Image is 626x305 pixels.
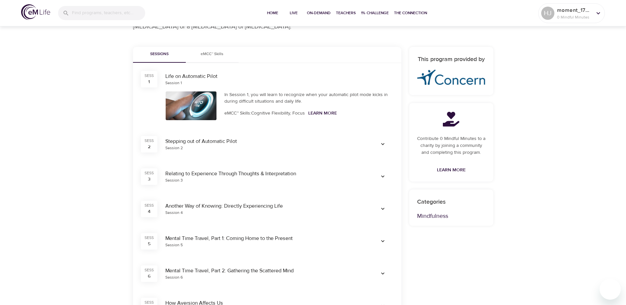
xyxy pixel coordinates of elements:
[165,242,183,248] div: Session 5
[148,176,150,183] div: 3
[190,51,235,58] span: eMCC™ Skills
[224,110,305,116] span: eMCC™ Skills: Cognitive Flexibility, Focus
[286,10,302,17] span: Live
[165,235,364,242] div: Mental Time Travel, Part 1: Coming Home to the Present
[137,51,182,58] span: Sessions
[148,144,150,150] div: 2
[224,91,393,105] div: In Session 1, you will learn to recognize when your automatic pilot mode kicks in during difficul...
[336,10,356,17] span: Teachers
[165,80,182,86] div: Session 1
[21,4,50,20] img: logo
[308,110,337,116] a: Learn More
[434,164,468,176] a: Learn More
[165,267,364,275] div: Mental Time Travel, Part 2: Gathering the Scattered Mind
[145,203,154,208] div: SESS
[165,210,183,216] div: Session 4
[165,73,393,80] div: Life on Automatic Pilot
[165,202,364,210] div: Another Way of Knowing: Directly Experiencing Life
[148,208,150,215] div: 4
[361,10,389,17] span: 1% Challenge
[165,138,364,145] div: Stepping out of Automatic Pilot
[145,138,154,144] div: SESS
[307,10,331,17] span: On-Demand
[148,273,150,280] div: 6
[72,6,145,20] input: Find programs, teachers, etc...
[437,166,466,174] span: Learn More
[165,178,183,183] div: Session 3
[265,10,280,17] span: Home
[165,275,183,280] div: Session 6
[145,235,154,241] div: SESS
[165,145,183,151] div: Session 2
[557,6,592,14] p: moment_1758823821
[394,10,427,17] span: The Connection
[148,241,150,247] div: 5
[417,55,485,64] h6: This program provided by
[557,14,592,20] p: 0 Mindful Minutes
[148,79,150,85] div: 1
[541,7,554,20] div: HJ
[417,70,485,85] img: concern-logo%20%281%29.png
[145,267,154,273] div: SESS
[600,279,621,300] iframe: Button to launch messaging window
[417,212,485,220] p: Mindfulness
[417,135,485,156] p: Contribute 0 Mindful Minutes to a charity by joining a community and completing this program.
[417,197,485,206] p: Categories
[145,170,154,176] div: SESS
[145,73,154,79] div: SESS
[165,170,364,178] div: Relating to Experience Through Thoughts & Interpretation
